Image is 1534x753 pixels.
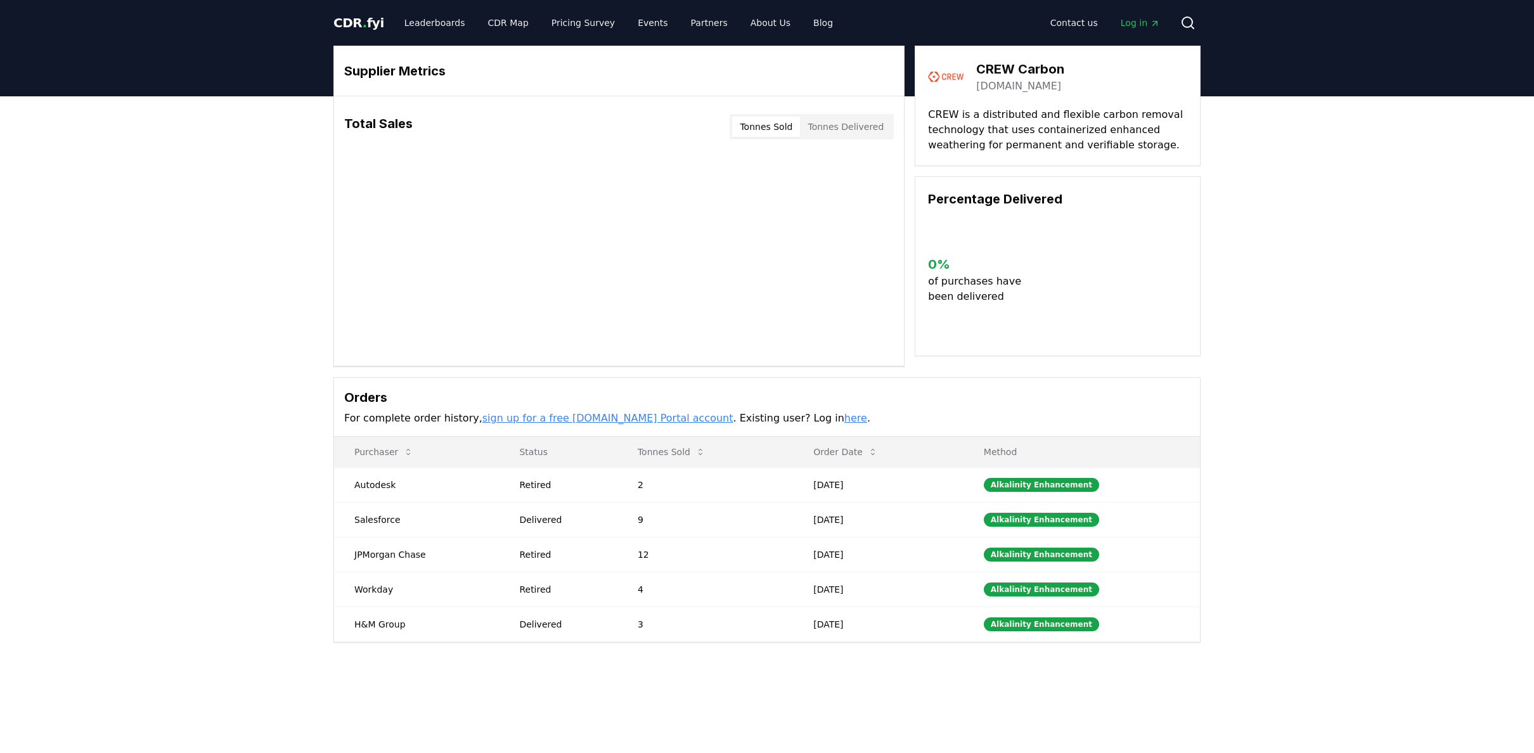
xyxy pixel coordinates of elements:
h3: Total Sales [344,114,413,139]
a: CDR.fyi [333,14,384,32]
div: Delivered [519,513,607,526]
span: Log in [1121,16,1160,29]
a: Pricing Survey [541,11,625,34]
td: 2 [617,467,793,502]
a: sign up for a free [DOMAIN_NAME] Portal account [482,412,733,424]
p: of purchases have been delivered [928,274,1031,304]
h3: Percentage Delivered [928,190,1187,209]
td: [DATE] [793,537,964,572]
p: Method [974,446,1190,458]
td: 4 [617,572,793,607]
p: CREW is a distributed and flexible carbon removal technology that uses containerized enhanced wea... [928,107,1187,153]
td: Workday [334,572,499,607]
td: 3 [617,607,793,641]
td: 12 [617,537,793,572]
button: Purchaser [344,439,423,465]
div: Delivered [519,618,607,631]
a: About Us [740,11,801,34]
h3: 0 % [928,255,1031,274]
nav: Main [394,11,843,34]
h3: CREW Carbon [976,60,1064,79]
a: Events [628,11,678,34]
a: here [844,412,867,424]
td: [DATE] [793,467,964,502]
td: [DATE] [793,502,964,537]
div: Alkalinity Enhancement [984,513,1099,527]
a: Contact us [1040,11,1108,34]
div: Retired [519,479,607,491]
div: Retired [519,583,607,596]
a: Blog [803,11,843,34]
div: Alkalinity Enhancement [984,548,1099,562]
div: Alkalinity Enhancement [984,617,1099,631]
button: Tonnes Delivered [800,117,891,137]
td: H&M Group [334,607,499,641]
a: Leaderboards [394,11,475,34]
div: Alkalinity Enhancement [984,582,1099,596]
span: CDR fyi [333,15,384,30]
a: CDR Map [478,11,539,34]
td: Autodesk [334,467,499,502]
button: Tonnes Sold [732,117,800,137]
a: Partners [681,11,738,34]
p: Status [509,446,607,458]
td: Salesforce [334,502,499,537]
nav: Main [1040,11,1170,34]
button: Tonnes Sold [628,439,716,465]
a: [DOMAIN_NAME] [976,79,1061,94]
td: [DATE] [793,607,964,641]
button: Order Date [803,439,888,465]
div: Alkalinity Enhancement [984,478,1099,492]
h3: Supplier Metrics [344,61,894,80]
div: Retired [519,548,607,561]
a: Log in [1111,11,1170,34]
td: [DATE] [793,572,964,607]
p: For complete order history, . Existing user? Log in . [344,411,1190,426]
td: JPMorgan Chase [334,537,499,572]
span: . [363,15,367,30]
h3: Orders [344,388,1190,407]
td: 9 [617,502,793,537]
img: CREW Carbon-logo [928,59,964,94]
